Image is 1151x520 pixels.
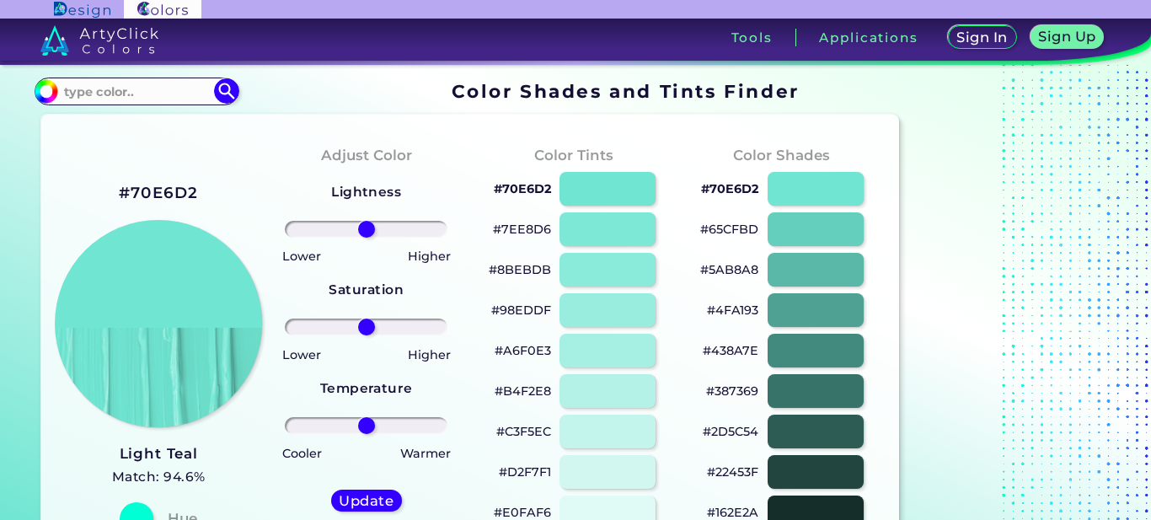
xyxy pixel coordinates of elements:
h2: #70E6D2 [119,182,199,204]
strong: Saturation [329,281,404,298]
h5: Update [341,495,391,507]
h5: Sign Up [1041,30,1093,43]
strong: Lightness [331,184,401,200]
h4: Adjust Color [321,143,412,168]
p: #438A7E [703,340,758,361]
p: #8BEBDB [489,260,551,280]
p: Higher [408,345,451,365]
p: #70E6D2 [701,179,758,199]
h4: Color Shades [733,143,830,168]
h3: Applications [819,31,918,44]
a: Sign In [951,27,1014,48]
h1: Color Shades and Tints Finder [452,78,800,104]
p: #7EE8D6 [493,219,551,239]
a: Sign Up [1034,27,1100,48]
p: #387369 [706,381,758,401]
p: #65CFBD [700,219,758,239]
p: Cooler [282,443,322,464]
strong: Temperature [320,380,413,396]
p: Warmer [400,443,451,464]
h3: Tools [731,31,773,44]
p: #2D5C54 [703,421,758,442]
h3: Light Teal [112,444,206,464]
p: #22453F [707,462,758,482]
input: type color.. [58,80,215,103]
p: Lower [282,246,321,266]
img: ArtyClick Design logo [54,2,110,18]
img: paint_stamp_2_half.png [55,220,262,427]
h5: Match: 94.6% [112,466,206,488]
p: Higher [408,246,451,266]
p: Lower [282,345,321,365]
p: #B4F2E8 [495,381,551,401]
p: #70E6D2 [494,179,551,199]
h5: Sign In [959,31,1005,44]
img: logo_artyclick_colors_white.svg [40,25,159,56]
h4: Color Tints [534,143,613,168]
a: Light Teal Match: 94.6% [112,441,206,489]
p: #A6F0E3 [495,340,551,361]
p: #C3F5EC [496,421,551,442]
p: #D2F7F1 [499,462,551,482]
img: icon search [214,78,239,104]
p: #4FA193 [707,300,758,320]
p: #98EDDF [491,300,551,320]
p: #5AB8A8 [700,260,758,280]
